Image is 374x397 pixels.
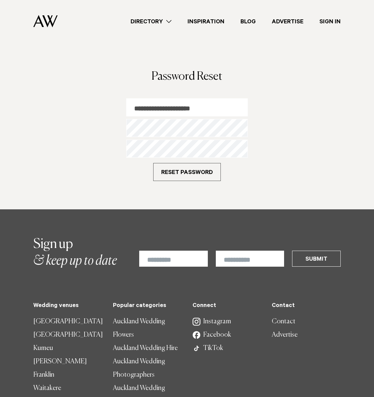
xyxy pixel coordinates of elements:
[123,17,180,26] a: Directory
[311,17,349,26] a: Sign In
[272,328,341,342] a: Advertise
[113,355,182,382] a: Auckland Wedding Photographers
[126,71,248,82] h1: Password Reset
[33,303,102,310] h5: Wedding venues
[153,163,221,181] button: Reset Password
[113,303,182,310] h5: Popular categories
[113,315,182,342] a: Auckland Wedding Flowers
[33,382,103,395] a: Waitakere
[232,17,264,26] a: Blog
[192,303,261,310] h5: Connect
[33,368,103,382] a: Franklin
[192,315,261,328] a: Instagram
[33,328,103,342] a: [GEOGRAPHIC_DATA]
[192,328,261,342] a: Facebook
[33,15,58,27] img: Auckland Weddings Logo
[272,315,341,328] a: Contact
[33,342,103,355] a: Kumeu
[192,342,261,355] a: TikTok
[33,355,103,368] a: [PERSON_NAME]
[180,17,232,26] a: Inspiration
[33,315,103,328] a: [GEOGRAPHIC_DATA]
[33,236,117,269] h2: & keep up to date
[33,238,73,251] span: Sign up
[292,251,341,267] button: Submit
[113,342,182,355] a: Auckland Wedding Hire
[272,303,341,310] h5: Contact
[264,17,311,26] a: Advertise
